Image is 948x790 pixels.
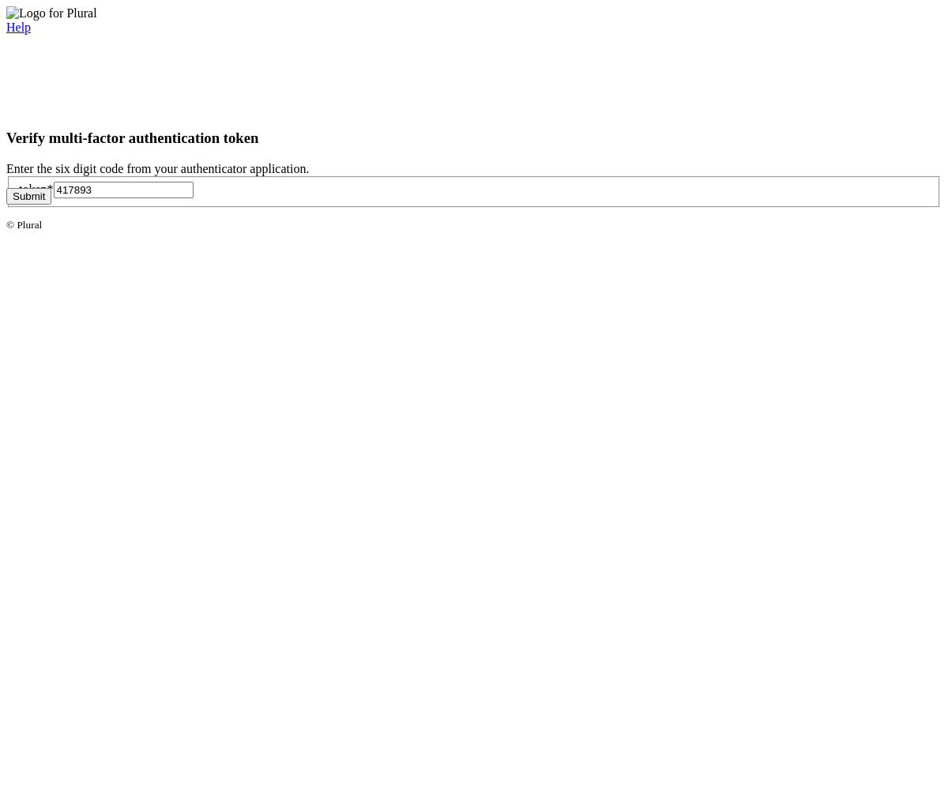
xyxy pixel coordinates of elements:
img: Logo for Plural [6,6,97,21]
button: Submit [6,188,51,205]
h3: Verify multi-factor authentication token [6,130,942,147]
a: Help [6,21,31,34]
div: Enter the six digit code from your authenticator application. [6,162,942,176]
small: © Plural [6,219,42,231]
input: Six-digit code [54,182,194,198]
label: token [19,182,54,196]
